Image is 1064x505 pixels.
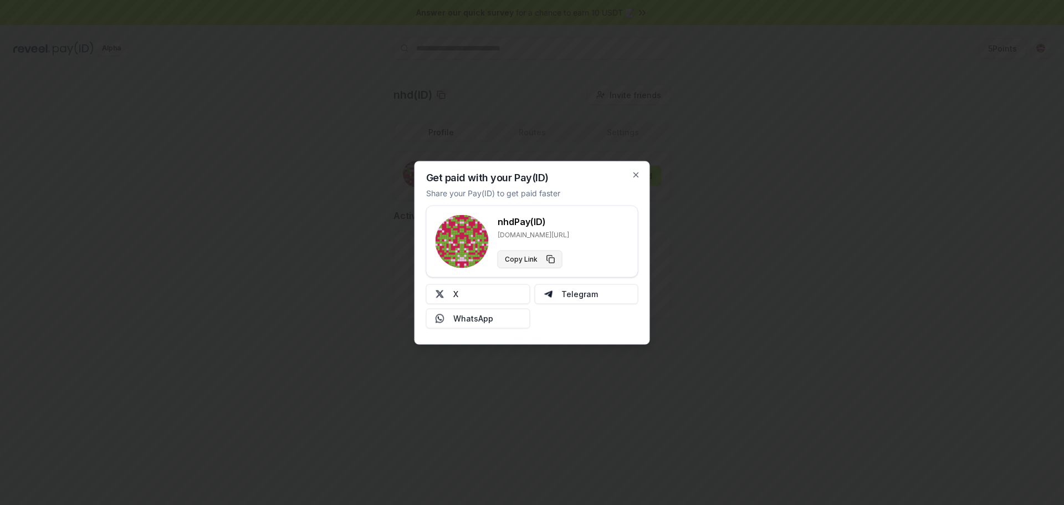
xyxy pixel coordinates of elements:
[498,215,569,228] h3: nhd Pay(ID)
[436,314,444,323] img: Whatsapp
[498,250,562,268] button: Copy Link
[426,187,560,198] p: Share your Pay(ID) to get paid faster
[426,308,530,328] button: WhatsApp
[544,289,553,298] img: Telegram
[498,230,569,239] p: [DOMAIN_NAME][URL]
[436,289,444,298] img: X
[534,284,638,304] button: Telegram
[426,284,530,304] button: X
[426,172,549,182] h2: Get paid with your Pay(ID)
